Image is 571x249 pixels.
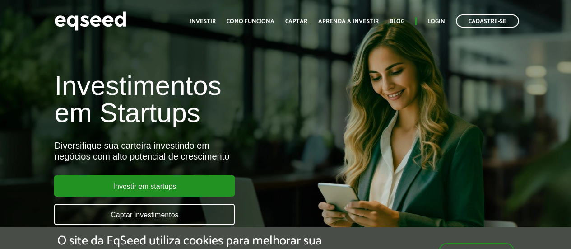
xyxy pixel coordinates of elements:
[54,204,235,225] a: Captar investimentos
[190,19,216,24] a: Investir
[54,9,126,33] img: EqSeed
[456,14,519,28] a: Cadastre-se
[285,19,307,24] a: Captar
[227,19,274,24] a: Como funciona
[390,19,404,24] a: Blog
[427,19,445,24] a: Login
[54,140,326,162] div: Diversifique sua carteira investindo em negócios com alto potencial de crescimento
[54,72,326,127] h1: Investimentos em Startups
[54,175,235,197] a: Investir em startups
[318,19,379,24] a: Aprenda a investir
